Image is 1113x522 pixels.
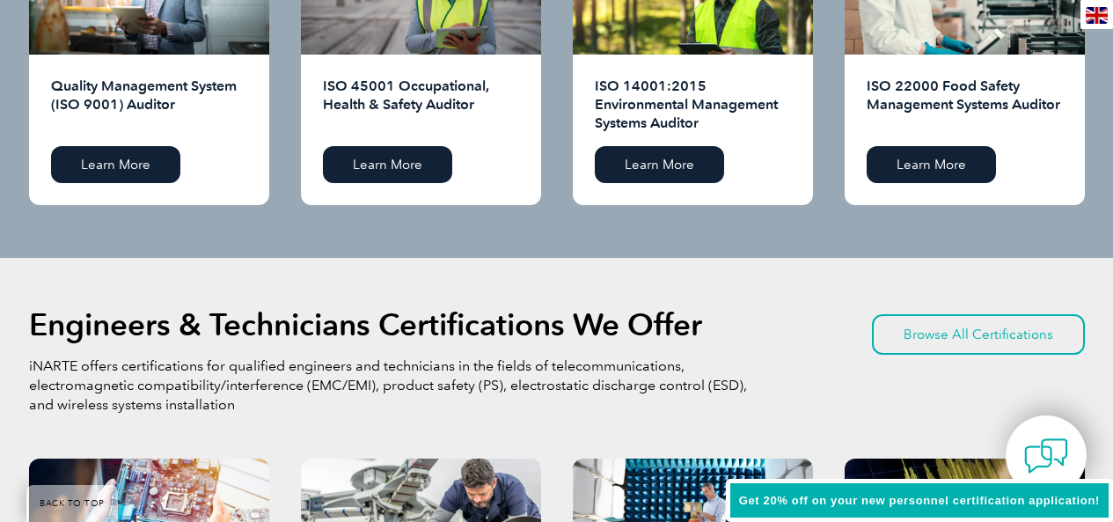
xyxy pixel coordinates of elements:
[872,314,1085,355] a: Browse All Certifications
[51,146,180,183] a: Learn More
[323,77,519,133] h2: ISO 45001 Occupational, Health & Safety Auditor
[1086,7,1108,24] img: en
[29,357,751,415] p: iNARTE offers certifications for qualified engineers and technicians in the fields of telecommuni...
[867,77,1063,133] h2: ISO 22000 Food Safety Management Systems Auditor
[323,146,452,183] a: Learn More
[739,494,1100,507] span: Get 20% off on your new personnel certification application!
[1024,434,1068,478] img: contact-chat.png
[595,146,724,183] a: Learn More
[26,485,118,522] a: BACK TO TOP
[51,77,247,133] h2: Quality Management System (ISO 9001) Auditor
[867,146,996,183] a: Learn More
[595,77,791,133] h2: ISO 14001:2015 Environmental Management Systems Auditor
[29,311,702,339] h2: Engineers & Technicians Certifications We Offer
